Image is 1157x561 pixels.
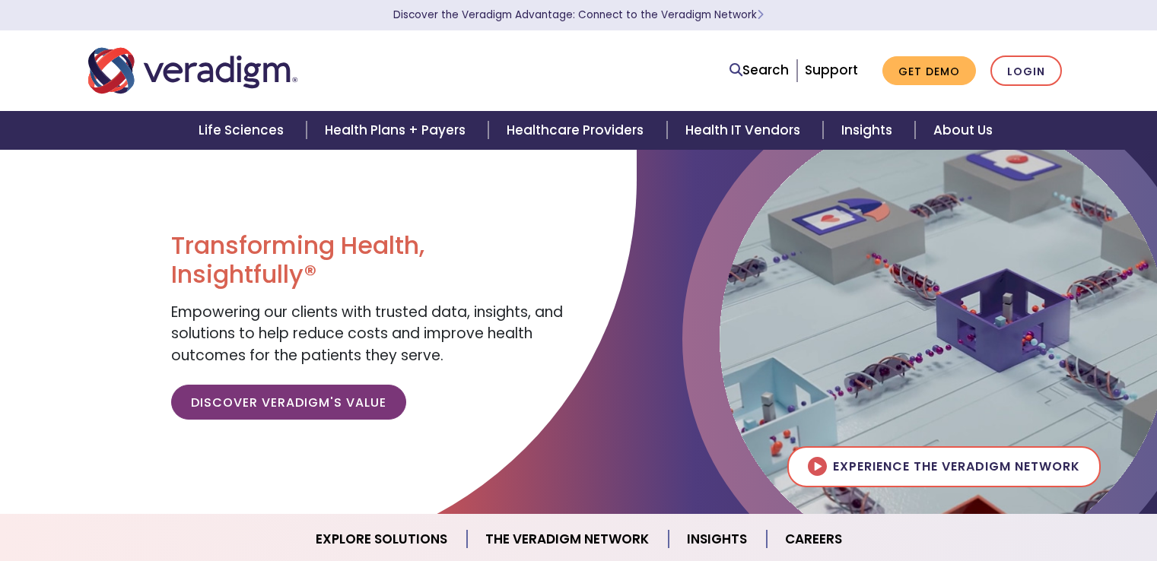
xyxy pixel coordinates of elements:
[805,61,858,79] a: Support
[393,8,764,22] a: Discover the Veradigm Advantage: Connect to the Veradigm NetworkLearn More
[823,111,915,150] a: Insights
[180,111,307,150] a: Life Sciences
[767,520,860,559] a: Careers
[882,56,976,86] a: Get Demo
[467,520,669,559] a: The Veradigm Network
[307,111,488,150] a: Health Plans + Payers
[669,520,767,559] a: Insights
[88,46,297,96] img: Veradigm logo
[171,385,406,420] a: Discover Veradigm's Value
[990,55,1062,87] a: Login
[297,520,467,559] a: Explore Solutions
[915,111,1011,150] a: About Us
[757,8,764,22] span: Learn More
[171,302,563,366] span: Empowering our clients with trusted data, insights, and solutions to help reduce costs and improv...
[488,111,666,150] a: Healthcare Providers
[667,111,823,150] a: Health IT Vendors
[729,60,789,81] a: Search
[171,231,567,290] h1: Transforming Health, Insightfully®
